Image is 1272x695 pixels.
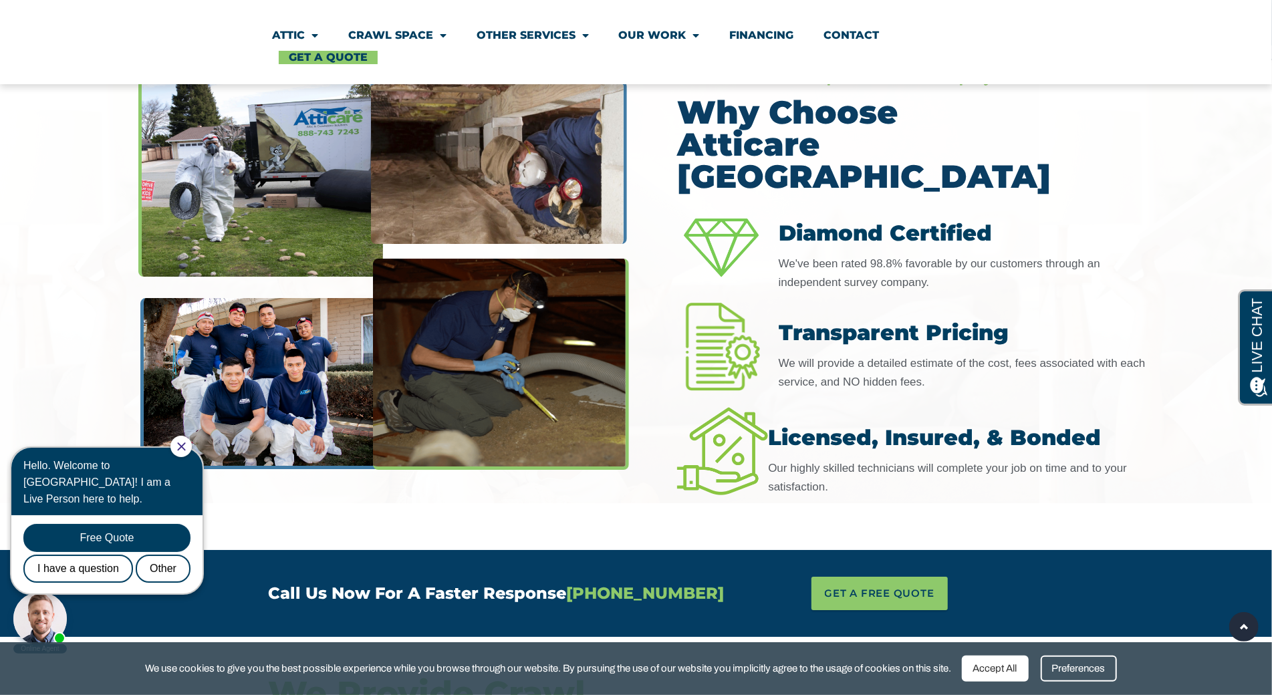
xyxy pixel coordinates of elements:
a: Other Services [477,20,589,51]
span: [PHONE_NUMBER] [567,583,725,603]
a: Our Work [619,20,700,51]
span: Opens a chat window [33,11,108,27]
a: Attic [272,20,318,51]
h3: Licensed, Insured, & Bonded [768,426,1164,449]
iframe: Chat Invitation [7,434,221,655]
span: GET A FREE QUOTE [825,583,934,603]
a: Crawl Space [348,20,447,51]
a: Financing [730,20,794,51]
p: We've been rated 98.8% favorable by our customers through an independent survey company. [779,255,1164,292]
a: GET A FREE QUOTE [811,577,948,610]
span: We use cookies to give you the best possible experience while you browse through our website. By ... [146,660,952,677]
div: Preferences [1041,656,1117,682]
h3: Diamond Certified [779,221,1164,245]
a: Contact [824,20,880,51]
p: Our highly skilled technicians will complete your job on time and to your satisfaction. [768,459,1164,497]
div: San Francisco's Crawl Space Insulation Company [677,73,1164,85]
a: Get A Quote [279,51,378,64]
p: We will provide a detailed estimate of the cost, fees associated with each service, and NO hidden... [779,354,1164,392]
a: Call Us Now For A Faster Response[PHONE_NUMBER] [269,583,725,603]
h3: Transparent Pricing [779,321,1164,344]
nav: Menu [272,20,1001,64]
div: Accept All [962,656,1029,682]
img: attic insulation installation in San Francisco CA [138,79,383,277]
h4: Why Choose Atticare [GEOGRAPHIC_DATA] [677,96,1164,192]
